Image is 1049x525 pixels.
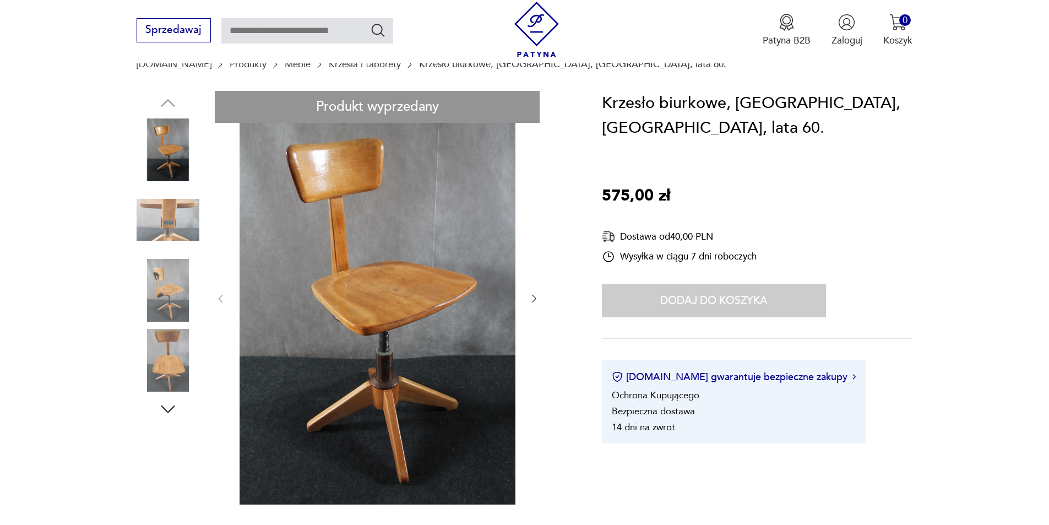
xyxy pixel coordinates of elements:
[612,371,623,382] img: Ikona certyfikatu
[899,14,911,26] div: 0
[230,59,267,69] a: Produkty
[763,14,811,47] a: Ikona medaluPatyna B2B
[602,250,757,263] div: Wysyłka w ciągu 7 dni roboczych
[419,59,726,69] p: Krzesło biurkowe, [GEOGRAPHIC_DATA], [GEOGRAPHIC_DATA], lata 60.
[763,34,811,47] p: Patyna B2B
[137,26,211,35] a: Sprzedawaj
[852,374,856,380] img: Ikona strzałki w prawo
[137,329,199,392] img: Zdjęcie produktu Krzesło biurkowe, Sedus, Niemcy, lata 60.
[602,91,912,141] h1: Krzesło biurkowe, [GEOGRAPHIC_DATA], [GEOGRAPHIC_DATA], lata 60.
[612,405,695,418] li: Bezpieczna dostawa
[602,230,615,243] img: Ikona dostawy
[612,421,675,434] li: 14 dni na zwrot
[137,118,199,181] img: Zdjęcie produktu Krzesło biurkowe, Sedus, Niemcy, lata 60.
[137,259,199,322] img: Zdjęcie produktu Krzesło biurkowe, Sedus, Niemcy, lata 60.
[285,59,311,69] a: Meble
[602,183,670,209] p: 575,00 zł
[370,22,386,38] button: Szukaj
[240,91,515,505] img: Zdjęcie produktu Krzesło biurkowe, Sedus, Niemcy, lata 60.
[137,59,211,69] a: [DOMAIN_NAME]
[889,14,906,31] img: Ikona koszyka
[838,14,855,31] img: Ikonka użytkownika
[612,370,856,384] button: [DOMAIN_NAME] gwarantuje bezpieczne zakupy
[137,18,211,42] button: Sprzedawaj
[612,389,699,402] li: Ochrona Kupującego
[763,14,811,47] button: Patyna B2B
[602,230,757,243] div: Dostawa od 40,00 PLN
[883,14,912,47] button: 0Koszyk
[831,34,862,47] p: Zaloguj
[778,14,795,31] img: Ikona medalu
[831,14,862,47] button: Zaloguj
[215,91,540,123] div: Produkt wyprzedany
[329,59,401,69] a: Krzesła i taborety
[509,2,564,57] img: Patyna - sklep z meblami i dekoracjami vintage
[883,34,912,47] p: Koszyk
[137,188,199,251] img: Zdjęcie produktu Krzesło biurkowe, Sedus, Niemcy, lata 60.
